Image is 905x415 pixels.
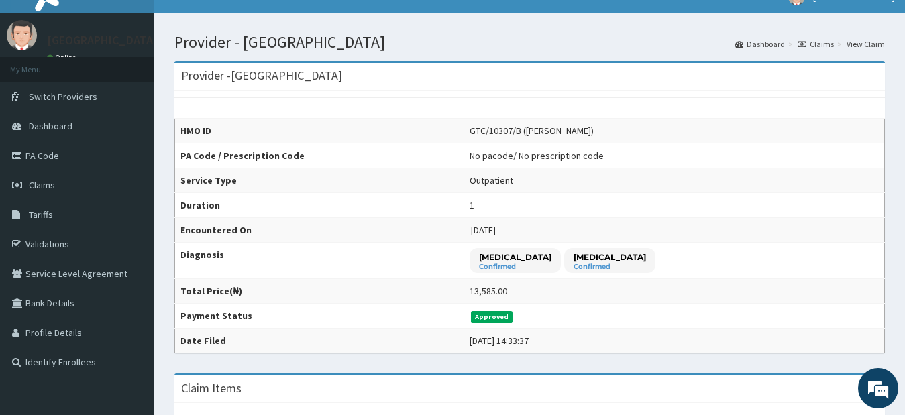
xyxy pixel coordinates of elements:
[220,7,252,39] div: Minimize live chat window
[470,174,513,187] div: Outpatient
[479,251,551,263] p: [MEDICAL_DATA]
[175,119,464,143] th: HMO ID
[175,329,464,353] th: Date Filed
[47,34,158,46] p: [GEOGRAPHIC_DATA]
[175,168,464,193] th: Service Type
[29,120,72,132] span: Dashboard
[70,75,225,93] div: Chat with us now
[29,209,53,221] span: Tariffs
[470,334,529,347] div: [DATE] 14:33:37
[175,218,464,243] th: Encountered On
[175,143,464,168] th: PA Code / Prescription Code
[470,124,594,137] div: GTC/10307/B ([PERSON_NAME])
[181,382,242,394] h3: Claim Items
[174,34,885,51] h1: Provider - [GEOGRAPHIC_DATA]
[471,311,513,323] span: Approved
[175,193,464,218] th: Duration
[29,91,97,103] span: Switch Providers
[470,198,474,212] div: 1
[7,20,37,50] img: User Image
[175,279,464,304] th: Total Price(₦)
[181,70,342,82] h3: Provider - [GEOGRAPHIC_DATA]
[798,38,834,50] a: Claims
[25,67,54,101] img: d_794563401_company_1708531726252_794563401
[847,38,885,50] a: View Claim
[175,243,464,279] th: Diagnosis
[7,274,256,321] textarea: Type your message and hit 'Enter'
[175,304,464,329] th: Payment Status
[479,263,551,270] small: Confirmed
[470,149,604,162] div: No pacode / No prescription code
[29,179,55,191] span: Claims
[78,123,185,258] span: We're online!
[470,284,507,298] div: 13,585.00
[574,251,646,263] p: [MEDICAL_DATA]
[47,53,79,62] a: Online
[574,263,646,270] small: Confirmed
[735,38,785,50] a: Dashboard
[471,224,496,236] span: [DATE]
